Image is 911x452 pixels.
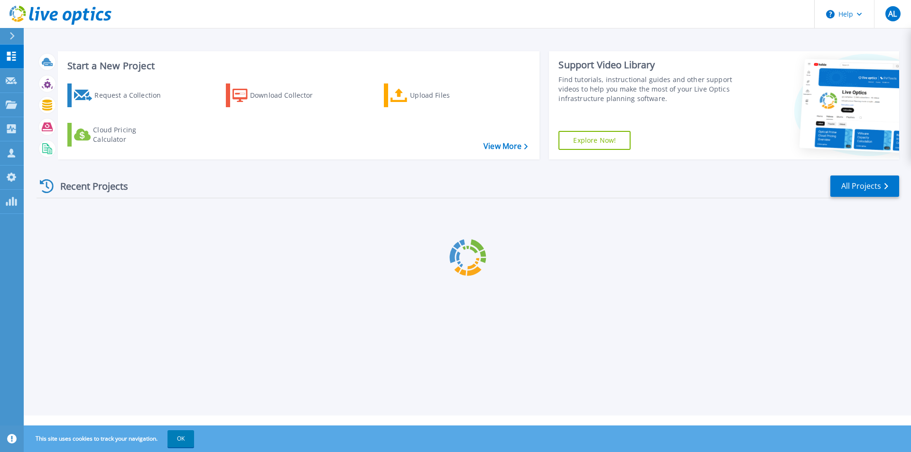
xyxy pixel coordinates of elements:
a: Request a Collection [67,83,173,107]
div: Support Video Library [558,59,737,71]
div: Recent Projects [37,175,141,198]
a: Upload Files [384,83,490,107]
a: Download Collector [226,83,332,107]
div: Request a Collection [94,86,170,105]
div: Download Collector [250,86,326,105]
span: AL [888,10,897,18]
a: Explore Now! [558,131,631,150]
a: All Projects [830,175,899,197]
button: OK [167,430,194,447]
a: Cloud Pricing Calculator [67,123,173,147]
div: Upload Files [410,86,486,105]
div: Cloud Pricing Calculator [93,125,169,144]
h3: Start a New Project [67,61,528,71]
div: Find tutorials, instructional guides and other support videos to help you make the most of your L... [558,75,737,103]
span: This site uses cookies to track your navigation. [26,430,194,447]
a: View More [483,142,528,151]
